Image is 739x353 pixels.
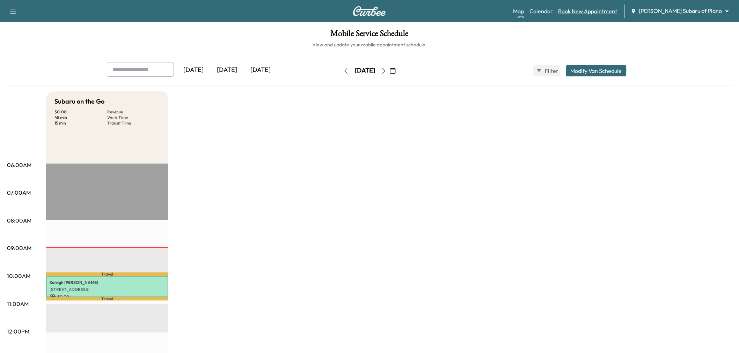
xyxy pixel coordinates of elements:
[639,7,722,15] span: [PERSON_NAME] Subaru of Plano
[54,109,107,115] p: $ 0.00
[558,7,617,15] a: Book New Appointment
[50,280,165,285] p: Kaleigh [PERSON_NAME]
[46,297,168,300] p: Travel
[353,6,386,16] img: Curbee Logo
[566,65,627,76] button: Modify Van Schedule
[7,41,732,48] h6: View and update your mobile appointment schedule.
[177,62,210,78] div: [DATE]
[533,65,561,76] button: Filter
[107,120,160,126] p: Transit Time
[545,67,557,75] span: Filter
[210,62,244,78] div: [DATE]
[7,244,31,252] p: 09:00AM
[54,97,104,106] h5: Subaru on the Go
[517,14,524,20] div: Beta
[54,115,107,120] p: 45 min
[7,272,30,280] p: 10:00AM
[244,62,277,78] div: [DATE]
[107,109,160,115] p: Revenue
[7,161,31,169] p: 06:00AM
[529,7,553,15] a: Calendar
[54,120,107,126] p: 15 min
[7,188,31,197] p: 07:00AM
[513,7,524,15] a: MapBeta
[7,300,29,308] p: 11:00AM
[107,115,160,120] p: Work Time
[7,327,29,336] p: 12:00PM
[50,287,165,292] p: [STREET_ADDRESS]
[7,216,31,225] p: 08:00AM
[355,66,375,75] div: [DATE]
[46,272,168,276] p: Travel
[50,294,165,300] p: $ 0.00
[7,29,732,41] h1: Mobile Service Schedule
